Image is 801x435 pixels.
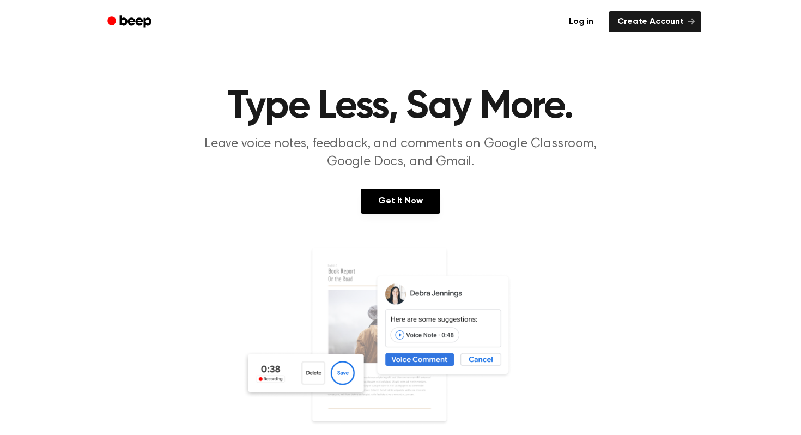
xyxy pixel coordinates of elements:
h1: Type Less, Say More. [122,87,679,126]
a: Get It Now [361,189,440,214]
p: Leave voice notes, feedback, and comments on Google Classroom, Google Docs, and Gmail. [191,135,610,171]
a: Log in [560,11,602,32]
a: Create Account [609,11,701,32]
a: Beep [100,11,161,33]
